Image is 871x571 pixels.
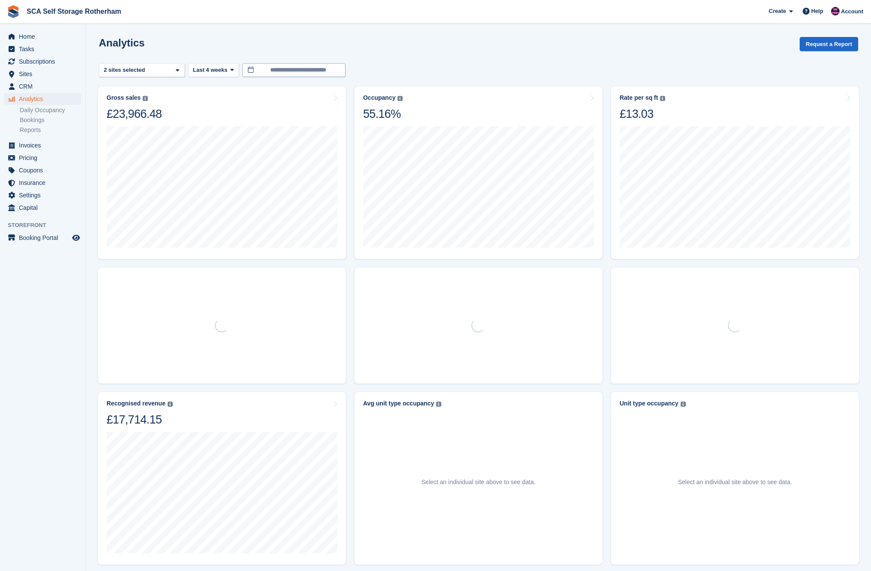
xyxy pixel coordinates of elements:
img: stora-icon-8386f47178a22dfd0bd8f6a31ec36ba5ce8667c1dd55bd0f319d3a0aa187defe.svg [7,5,20,18]
p: Select an individual site above to see data. [422,478,535,487]
span: Booking Portal [19,232,70,244]
a: menu [4,232,81,244]
a: SCA Self Storage Rotherham [23,4,125,18]
div: 55.16% [363,107,403,121]
span: CRM [19,80,70,92]
span: Home [19,31,70,43]
div: £13.03 [620,107,665,121]
a: menu [4,177,81,189]
a: menu [4,93,81,105]
span: Sites [19,68,70,80]
span: Tasks [19,43,70,55]
span: Analytics [19,93,70,105]
img: icon-info-grey-7440780725fd019a000dd9b08b2336e03edf1995a4989e88bcd33f0948082b44.svg [397,96,403,101]
div: Avg unit type occupancy [363,400,434,407]
a: Bookings [20,116,81,124]
span: Pricing [19,152,70,164]
div: Recognised revenue [107,400,165,407]
p: Select an individual site above to see data. [678,478,792,487]
img: icon-info-grey-7440780725fd019a000dd9b08b2336e03edf1995a4989e88bcd33f0948082b44.svg [168,402,173,407]
button: Last 4 weeks [188,63,239,77]
a: menu [4,202,81,214]
span: Capital [19,202,70,214]
img: icon-info-grey-7440780725fd019a000dd9b08b2336e03edf1995a4989e88bcd33f0948082b44.svg [436,402,441,407]
img: icon-info-grey-7440780725fd019a000dd9b08b2336e03edf1995a4989e88bcd33f0948082b44.svg [681,402,686,407]
span: Account [841,7,863,16]
a: menu [4,139,81,151]
div: £23,966.48 [107,107,162,121]
span: Settings [19,189,70,201]
img: Dale Chapman [831,7,840,15]
a: menu [4,55,81,68]
img: icon-info-grey-7440780725fd019a000dd9b08b2336e03edf1995a4989e88bcd33f0948082b44.svg [143,96,148,101]
a: menu [4,152,81,164]
img: icon-info-grey-7440780725fd019a000dd9b08b2336e03edf1995a4989e88bcd33f0948082b44.svg [660,96,665,101]
span: Storefront [8,221,86,230]
span: Insurance [19,177,70,189]
a: menu [4,189,81,201]
a: menu [4,31,81,43]
div: Gross sales [107,94,141,101]
span: Create [769,7,786,15]
a: Preview store [71,233,81,243]
div: Occupancy [363,94,395,101]
span: Coupons [19,164,70,176]
button: Request a Report [800,37,858,51]
a: menu [4,80,81,92]
span: Invoices [19,139,70,151]
span: Last 4 weeks [193,66,227,74]
span: Subscriptions [19,55,70,68]
div: Rate per sq ft [620,94,658,101]
a: menu [4,164,81,176]
div: Unit type occupancy [620,400,678,407]
a: menu [4,68,81,80]
a: menu [4,43,81,55]
h2: Analytics [99,37,145,49]
div: £17,714.15 [107,412,173,427]
a: Reports [20,126,81,134]
div: 2 sites selected [102,66,148,74]
span: Help [811,7,823,15]
a: Daily Occupancy [20,106,81,114]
